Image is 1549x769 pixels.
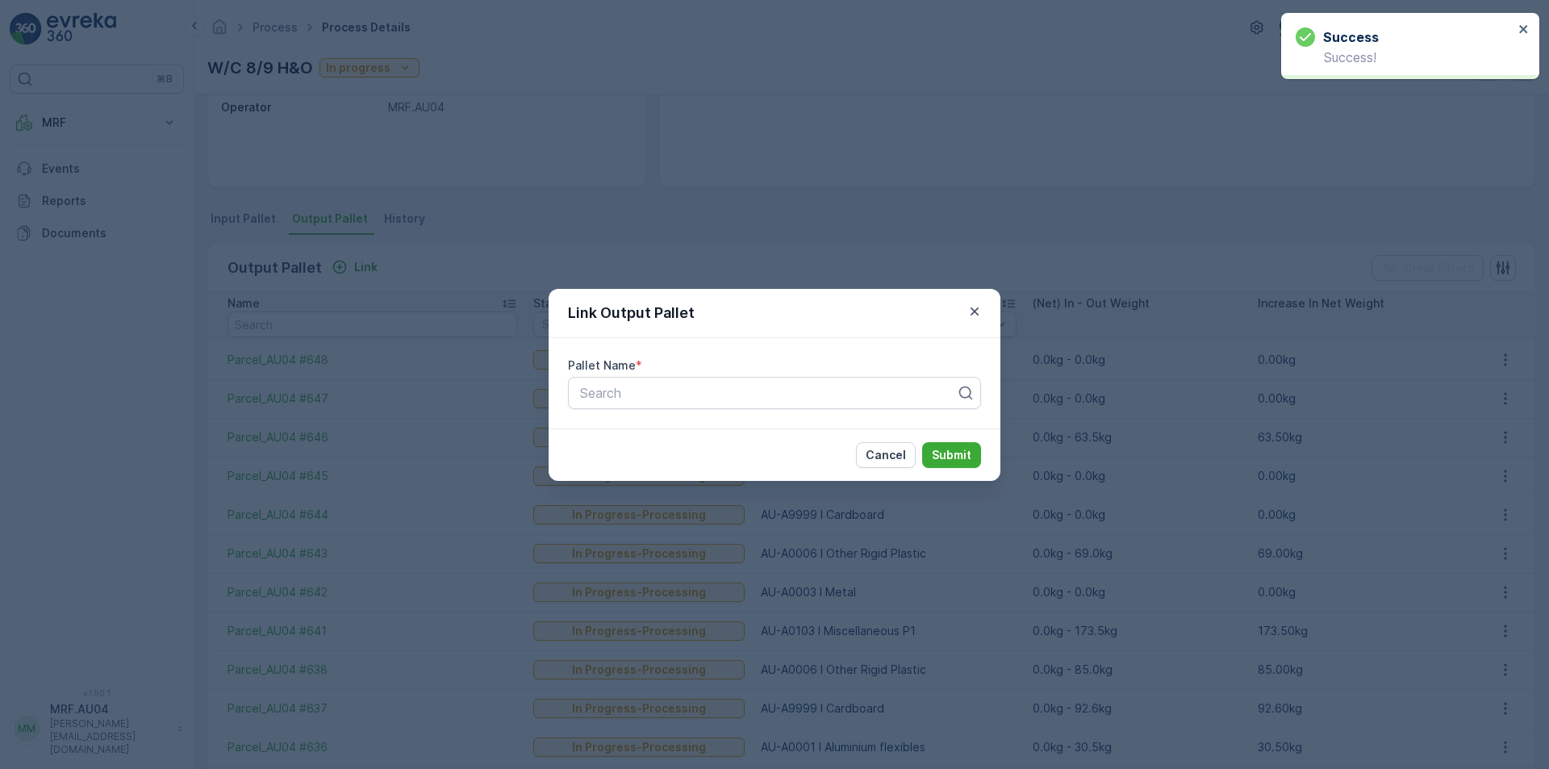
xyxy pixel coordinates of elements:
[568,358,636,372] label: Pallet Name
[932,447,971,463] p: Submit
[866,447,906,463] p: Cancel
[1296,50,1514,65] p: Success!
[1518,23,1530,38] button: close
[856,442,916,468] button: Cancel
[922,442,981,468] button: Submit
[580,383,956,403] p: Search
[1323,27,1379,47] h3: Success
[568,302,695,324] p: Link Output Pallet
